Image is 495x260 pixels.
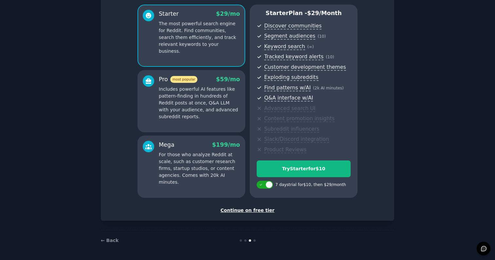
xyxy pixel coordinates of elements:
[264,33,315,40] span: Segment audiences
[264,64,346,71] span: Customer development themes
[307,45,314,49] span: ( ∞ )
[159,10,179,18] div: Starter
[264,74,318,81] span: Exploding subreddits
[264,53,323,60] span: Tracked keyword alerts
[264,115,335,122] span: Content promotion insights
[216,10,240,17] span: $ 29 /mo
[264,105,315,112] span: Advanced search UI
[108,207,387,214] div: Continue on free tier
[264,23,321,29] span: Discover communities
[264,126,319,133] span: Subreddit influencers
[264,95,313,102] span: Q&A interface w/AI
[264,136,329,143] span: Slack/Discord integration
[264,84,311,91] span: Find patterns w/AI
[101,238,119,243] a: ← Back
[275,182,346,188] div: 7 days trial for $10 , then $ 29 /month
[257,165,350,172] div: Try Starter for $10
[159,75,197,84] div: Pro
[170,76,198,83] span: most popular
[159,20,240,55] p: The most powerful search engine for Reddit. Find communities, search them efficiently, and track ...
[307,10,342,16] span: $ 29 /month
[264,146,306,153] span: Product Reviews
[318,34,326,39] span: ( 10 )
[326,55,334,59] span: ( 10 )
[216,76,240,83] span: $ 59 /mo
[159,151,240,186] p: For those who analyze Reddit at scale, such as customer research firms, startup studios, or conte...
[212,141,240,148] span: $ 199 /mo
[257,160,351,177] button: TryStarterfor$10
[159,141,174,149] div: Mega
[257,9,351,17] p: Starter Plan -
[159,86,240,120] p: Includes powerful AI features like pattern-finding in hundreds of Reddit posts at once, Q&A LLM w...
[313,86,344,90] span: ( 2k AI minutes )
[264,43,305,50] span: Keyword search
